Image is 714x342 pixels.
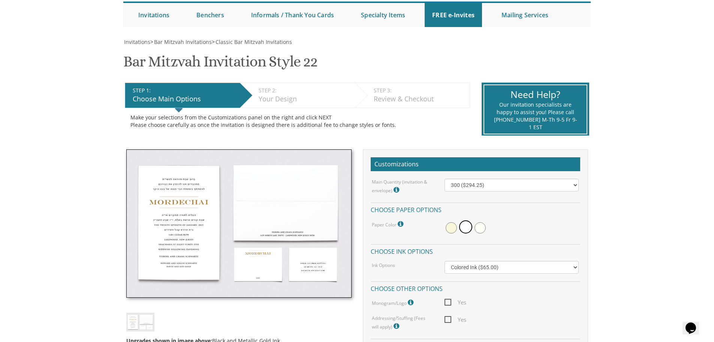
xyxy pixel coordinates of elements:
span: > [212,38,292,45]
a: Bar Mitzvah Invitations [153,38,212,45]
a: FREE e-Invites [425,3,482,27]
h4: Choose ink options [371,244,580,257]
div: STEP 1: [133,87,236,94]
h2: Customizations [371,157,580,172]
a: Benchers [189,3,232,27]
span: > [150,38,212,45]
span: Yes [445,315,466,324]
a: Invitations [123,38,150,45]
label: Monogram/Logo [372,298,415,307]
label: Addressing/Stuffing (Fees will apply) [372,315,433,331]
h4: Choose paper options [371,202,580,215]
div: STEP 2: [259,87,351,94]
div: Our invitation specialists are happy to assist you! Please call [PHONE_NUMBER] M-Th 9-5 Fr 9-1 EST [494,101,577,131]
div: Your Design [259,94,351,104]
div: Choose Main Options [133,94,236,104]
div: STEP 3: [374,87,466,94]
a: Classic Bar Mitzvah Invitations [215,38,292,45]
label: Paper Color [372,219,405,229]
div: Need Help? [494,88,577,101]
h1: Bar Mitzvah Invitation Style 22 [123,53,317,75]
label: Main Quantity (invitation & envelope) [372,179,433,195]
img: bminv-thumb-22.jpg [126,149,352,298]
span: Yes [445,298,466,307]
a: Informals / Thank You Cards [244,3,341,27]
a: Specialty Items [353,3,413,27]
iframe: chat widget [683,312,707,334]
span: Classic Bar Mitzvah Invitations [216,38,292,45]
h4: Choose other options [371,281,580,294]
img: bminv-thumb-22.jpg [126,313,154,331]
a: Invitations [131,3,177,27]
span: Invitations [124,38,150,45]
label: Ink Options [372,262,395,268]
div: Review & Checkout [374,94,466,104]
a: Mailing Services [494,3,556,27]
div: Make your selections from the Customizations panel on the right and click NEXT Please choose care... [130,114,464,129]
span: Bar Mitzvah Invitations [154,38,212,45]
